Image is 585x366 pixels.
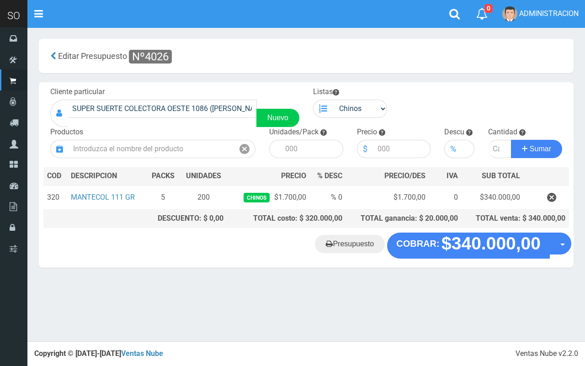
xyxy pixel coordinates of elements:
[43,167,67,186] th: COD
[357,127,377,138] label: Precio
[384,171,425,180] span: PRECIO/DES
[146,167,180,186] th: PACKS
[462,186,524,210] td: $340.000,00
[502,6,517,21] img: User Image
[227,186,310,210] td: $1.700,00
[482,171,520,181] span: SUB TOTAL
[488,140,511,158] input: Cantidad
[373,140,431,158] input: 000
[58,51,127,61] span: Editar Presupuesto
[146,186,180,210] td: 5
[43,186,67,210] td: 320
[313,87,339,97] label: Listas
[317,171,342,180] span: % DESC
[350,213,458,224] div: TOTAL ganancia: $ 20.000,00
[447,171,458,180] span: IVA
[121,349,163,358] a: Ventas Nube
[50,87,105,97] label: Cliente particular
[310,186,346,210] td: % 0
[256,109,299,127] a: Nuevo
[68,100,257,118] input: Consumidor Final
[281,140,343,158] input: 000
[67,167,146,186] th: DES
[387,233,550,258] button: COBRAR: $340.000,00
[346,186,430,210] td: $1.700,00
[84,171,117,180] span: CRIPCION
[244,193,270,202] span: Chinos
[269,127,319,138] label: Unidades/Pack
[396,239,439,249] strong: COBRAR:
[129,50,172,64] span: Nº4026
[71,193,135,202] a: MANTECOL 111 GR
[444,127,464,138] label: Descu
[50,127,83,138] label: Productos
[357,140,373,158] div: $
[530,145,551,153] span: Sumar
[180,186,227,210] td: 200
[511,140,562,158] button: Sumar
[69,140,234,158] input: Introduzca el nombre del producto
[465,213,565,224] div: TOTAL venta: $ 340.000,00
[444,140,462,158] div: %
[488,127,517,138] label: Cantidad
[484,4,493,13] span: 0
[281,171,306,181] span: PRECIO
[429,186,462,210] td: 0
[516,349,578,359] div: Ventas Nube v2.2.0
[462,140,474,158] input: 000
[34,349,163,358] strong: Copyright © [DATE]-[DATE]
[441,234,541,254] strong: $340.000,00
[180,167,227,186] th: UNIDADES
[315,235,385,253] a: Presupuesto
[231,213,342,224] div: TOTAL costo: $ 320.000,00
[519,9,579,18] span: ADMINISTRACION
[150,213,223,224] div: DESCUENTO: $ 0,00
